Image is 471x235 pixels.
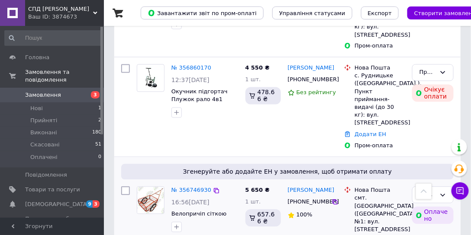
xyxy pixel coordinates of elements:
[245,210,281,227] div: 657.66 ₴
[245,87,281,105] div: 478.66 ₴
[355,187,405,194] div: Нова Пошта
[98,105,101,112] span: 1
[419,68,436,77] div: Прийнято
[91,91,100,98] span: 3
[92,129,101,137] span: 180
[25,91,61,99] span: Замовлення
[28,13,104,21] div: Ваш ID: 3874673
[355,142,405,150] div: Пром-оплата
[171,199,210,206] span: 16:56[DATE]
[355,64,405,72] div: Нова Пошта
[355,131,386,138] a: Додати ЕН
[297,212,313,218] span: 100%
[297,89,336,96] span: Без рейтингу
[288,187,335,195] a: [PERSON_NAME]
[361,6,399,19] button: Експорт
[171,211,226,217] a: Велопричіп сіткою
[245,199,261,205] span: 1 шт.
[355,194,405,234] div: смт. [GEOGRAPHIC_DATA] ([GEOGRAPHIC_DATA].), №1: вул. [STREET_ADDRESS]
[245,187,270,194] span: 5 650 ₴
[137,66,164,90] img: Фото товару
[30,105,43,112] span: Нові
[25,200,89,208] span: [DEMOGRAPHIC_DATA]
[137,187,165,214] a: Фото товару
[25,186,80,194] span: Товари та послуги
[30,153,58,161] span: Оплачені
[95,141,101,149] span: 51
[30,141,60,149] span: Скасовані
[93,200,100,208] span: 3
[272,6,352,19] button: Управління статусами
[171,89,228,127] a: Окучник підгортач Плужок рало 4в1 Плуг картоплесажалка ручна
[148,9,257,17] span: Завантажити звіт по пром-оплаті
[98,153,101,161] span: 0
[30,117,57,124] span: Прийняті
[245,65,270,71] span: 4 550 ₴
[137,187,164,214] img: Фото товару
[171,65,211,71] a: № 356860170
[25,68,104,84] span: Замовлення та повідомлення
[286,74,332,86] div: [PHONE_NUMBER]
[355,72,405,127] div: с. Рудницьке ([GEOGRAPHIC_DATA].), Пункт приймання-видачі (до 30 кг): вул. [STREET_ADDRESS]
[412,85,454,102] div: Очікує оплати
[412,207,454,224] div: Оплачено
[288,64,335,73] a: [PERSON_NAME]
[171,187,211,194] a: № 356746930
[286,197,332,208] div: [PHONE_NUMBER]
[141,6,264,19] button: Завантажити звіт по пром-оплаті
[98,117,101,124] span: 2
[25,171,67,179] span: Повідомлення
[355,42,405,50] div: Пром-оплата
[4,30,102,46] input: Пошук
[279,10,345,16] span: Управління статусами
[25,215,80,231] span: Показники роботи компанії
[245,76,261,83] span: 1 шт.
[125,168,450,176] span: Згенеруйте або додайте ЕН у замовлення, щоб отримати оплату
[137,64,165,92] a: Фото товару
[368,10,392,16] span: Експорт
[86,200,93,208] span: 9
[30,129,57,137] span: Виконані
[171,77,210,84] span: 12:37[DATE]
[25,54,49,61] span: Головна
[452,182,469,200] button: Чат з покупцем
[28,5,93,13] span: СПД ГЛУШКО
